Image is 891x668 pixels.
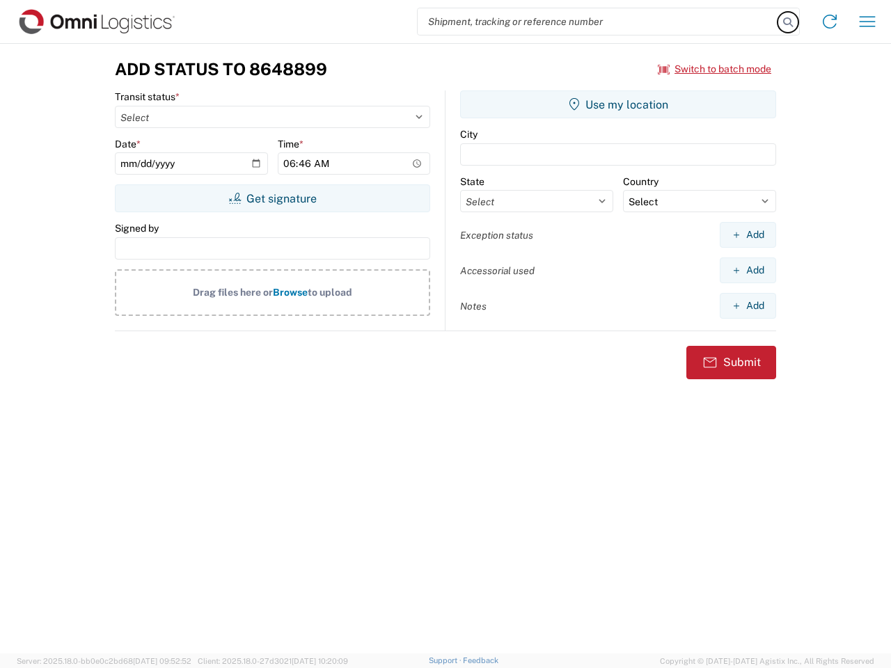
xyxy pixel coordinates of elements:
[686,346,776,379] button: Submit
[623,175,659,188] label: Country
[193,287,273,298] span: Drag files here or
[278,138,303,150] label: Time
[17,657,191,665] span: Server: 2025.18.0-bb0e0c2bd68
[660,655,874,667] span: Copyright © [DATE]-[DATE] Agistix Inc., All Rights Reserved
[463,656,498,665] a: Feedback
[115,138,141,150] label: Date
[720,293,776,319] button: Add
[115,90,180,103] label: Transit status
[658,58,771,81] button: Switch to batch mode
[418,8,778,35] input: Shipment, tracking or reference number
[429,656,464,665] a: Support
[460,128,478,141] label: City
[460,90,776,118] button: Use my location
[460,300,487,312] label: Notes
[308,287,352,298] span: to upload
[115,222,159,234] label: Signed by
[720,257,776,283] button: Add
[460,175,484,188] label: State
[292,657,348,665] span: [DATE] 10:20:09
[115,59,327,79] h3: Add Status to 8648899
[460,229,533,241] label: Exception status
[198,657,348,665] span: Client: 2025.18.0-27d3021
[273,287,308,298] span: Browse
[460,264,535,277] label: Accessorial used
[133,657,191,665] span: [DATE] 09:52:52
[115,184,430,212] button: Get signature
[720,222,776,248] button: Add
